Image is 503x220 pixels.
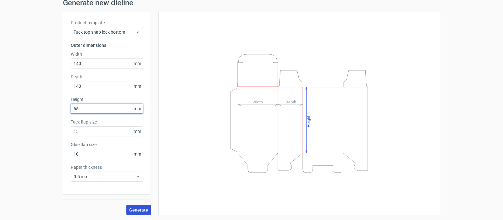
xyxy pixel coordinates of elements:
tspan: Width [252,99,263,104]
span: mm [132,104,143,113]
span: mm [132,81,143,91]
label: Paper thickness [71,164,143,170]
label: Product template [71,19,143,26]
button: Generate [126,205,151,215]
span: 0.5 mm [74,173,135,180]
label: Tuck flap size [71,119,143,125]
span: mm [132,59,143,68]
span: Tuck top snap lock bottom [74,29,135,35]
label: Depth [71,74,143,80]
tspan: Depth [285,99,296,104]
span: Generate [129,208,148,212]
span: mm [132,149,143,159]
tspan: Height [306,115,311,127]
h3: Outer dimensions [71,42,143,48]
label: Height [71,96,143,102]
span: mm [132,127,143,136]
label: Width [71,51,143,57]
label: Glue flap size [71,141,143,148]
